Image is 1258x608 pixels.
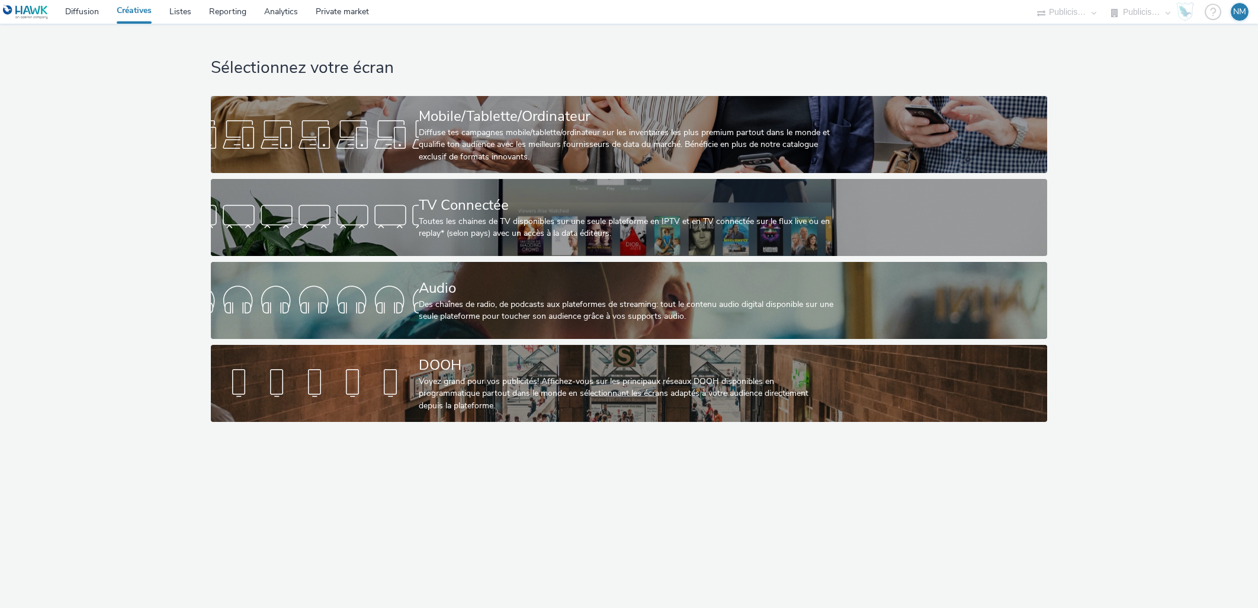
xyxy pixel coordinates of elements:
[419,278,835,299] div: Audio
[1176,2,1194,21] img: Hawk Academy
[3,5,49,20] img: undefined Logo
[419,299,835,323] div: Des chaînes de radio, de podcasts aux plateformes de streaming: tout le contenu audio digital dis...
[211,262,1047,339] a: AudioDes chaînes de radio, de podcasts aux plateformes de streaming: tout le contenu audio digita...
[211,179,1047,256] a: TV ConnectéeToutes les chaines de TV disponibles sur une seule plateforme en IPTV et en TV connec...
[1176,2,1199,21] a: Hawk Academy
[419,355,835,376] div: DOOH
[419,376,835,412] div: Voyez grand pour vos publicités! Affichez-vous sur les principaux réseaux DOOH disponibles en pro...
[211,345,1047,422] a: DOOHVoyez grand pour vos publicités! Affichez-vous sur les principaux réseaux DOOH disponibles en...
[419,106,835,127] div: Mobile/Tablette/Ordinateur
[211,57,1047,79] h1: Sélectionnez votre écran
[419,216,835,240] div: Toutes les chaines de TV disponibles sur une seule plateforme en IPTV et en TV connectée sur le f...
[419,195,835,216] div: TV Connectée
[211,96,1047,173] a: Mobile/Tablette/OrdinateurDiffuse tes campagnes mobile/tablette/ordinateur sur les inventaires le...
[1233,3,1246,21] div: NM
[419,127,835,163] div: Diffuse tes campagnes mobile/tablette/ordinateur sur les inventaires les plus premium partout dan...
